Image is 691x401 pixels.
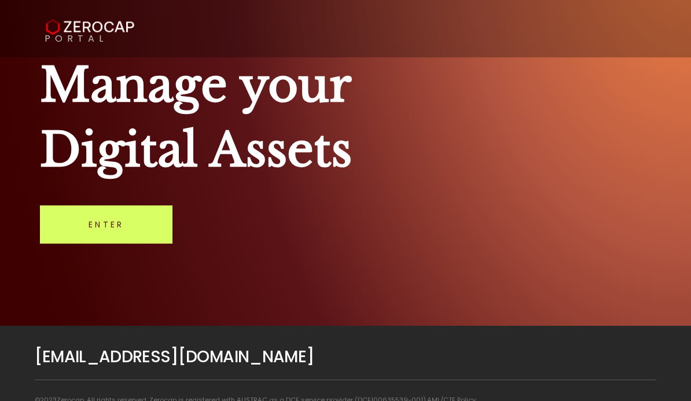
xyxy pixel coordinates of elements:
[46,19,134,35] img: ZeroCap
[40,53,650,182] h1: Manage your Digital Assets
[40,205,172,244] a: Enter
[35,345,314,368] a: [EMAIL_ADDRESS][DOMAIN_NAME]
